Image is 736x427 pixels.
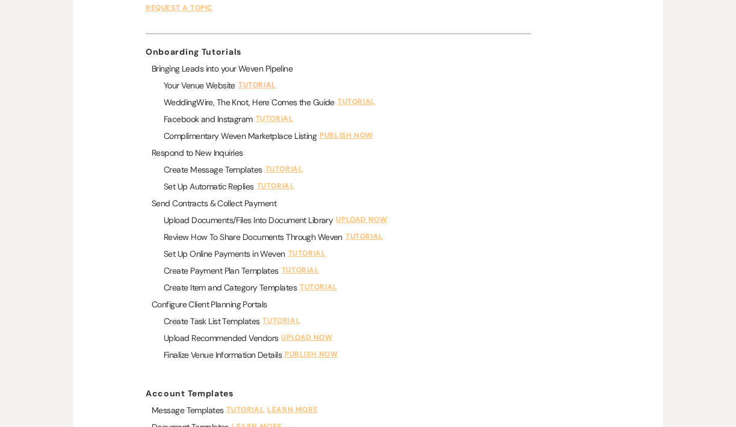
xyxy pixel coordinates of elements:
[320,131,376,141] a: Publish Now
[152,63,295,74] h4: Bringing Leads into your Weven Pipeline
[262,316,303,327] a: Tutorial
[338,97,379,108] a: Tutorial
[164,215,336,226] h4: Upload Documents/Files Into Document Library
[164,181,257,192] h4: Set Up Automatic Replies
[152,299,270,310] h4: Configure Client Planning Portals
[164,80,238,91] h4: Your Venue Website
[164,131,320,141] h4: Complimentary Weven Marketplace Listing
[164,349,285,360] h4: Finalize Venue Information Details
[226,405,267,416] a: Tutorial
[152,405,226,416] h4: Message Templates
[267,405,321,416] a: Learn More
[164,333,281,343] h4: Upload Recommended Vendors
[146,388,590,405] a: Account Templates
[164,114,256,124] h4: Facebook and Instagram
[257,181,298,192] a: Tutorial
[164,265,282,276] h4: Create Payment Plan Templates
[164,248,288,259] h4: Set Up Online Payments in Weven
[164,97,338,108] h4: WeddingWire, The Knot, Here Comes the Guide
[265,164,306,175] a: Tutorial
[164,232,345,242] h4: Review How To Share Documents Through Weven
[281,333,335,343] a: Upload Now
[164,164,265,175] h4: Create Message Templates
[146,46,590,63] a: Onboarding Tutorials
[288,248,329,259] a: Tutorial
[238,80,279,91] a: Tutorial
[164,316,262,327] h4: Create Task List Templates
[152,147,246,158] h4: Respond to New Inquiries
[345,232,386,242] a: Tutorial
[285,349,341,360] a: Publish Now
[256,114,297,124] a: Tutorial
[282,265,323,276] a: Tutorial
[152,198,279,209] h4: Send Contracts & Collect Payment
[300,282,341,293] a: Tutorial
[336,215,390,226] a: Upload Now
[164,282,300,293] h4: Create Item and Category Templates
